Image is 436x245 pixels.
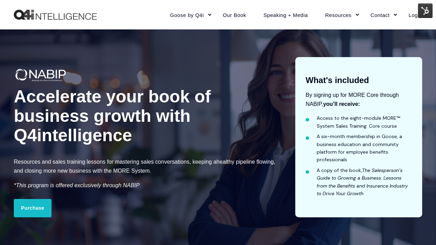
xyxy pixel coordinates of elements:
[323,101,360,107] strong: you’ll receive:
[317,114,412,130] li: Access to the eight-module MORE™ System Sales Training: Core course
[14,10,97,20] a: Back to Home
[14,157,281,175] p: Resources and sales training lessons for mastering sales conversations, keeping a
[306,91,412,109] p: By signing up for MORE Core through NABIP,
[14,199,52,217] a: Purchase
[306,77,369,84] div: What's included
[14,159,275,174] span: healthy pipeline flowing, and closing more new business with the MORE System.
[418,3,433,18] img: HubSpot Tools Menu Toggle
[14,87,281,145] div: Accelerate your book of business growth with Q4intelligence
[317,133,412,164] li: A six-month membership in Goose, a business education and community platform for employee benefit...
[14,67,67,83] img: NABIP_Logos_Logo 1_White-1
[317,167,408,197] em: The Salesperson’s Guide to Growing a Business: Lessons from the Benefits and Insurance Industry t...
[14,182,140,188] em: *This program is offered exclusively through NABIP
[317,166,412,198] li: A copy of the book,
[14,10,97,20] img: Q4intelligence, LLC logo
